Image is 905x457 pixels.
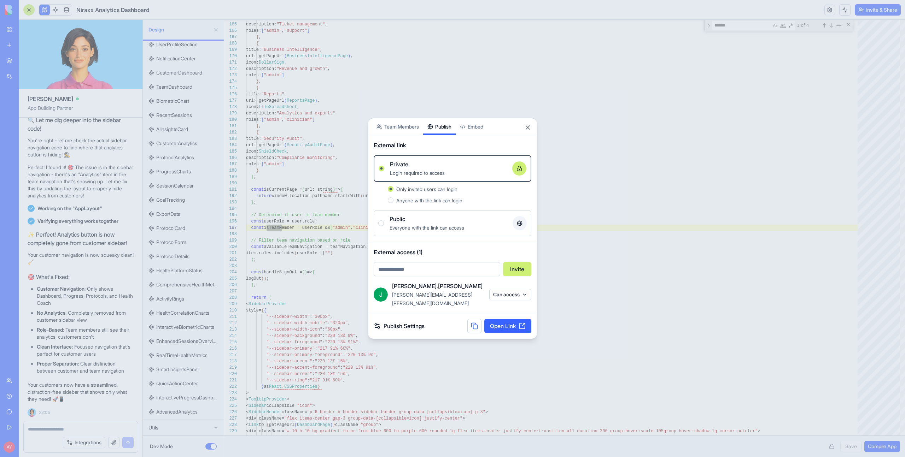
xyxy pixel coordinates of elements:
[503,262,531,276] button: Invite
[390,170,445,176] span: Login required to access
[396,186,457,192] span: Only invited users can login
[392,282,483,290] span: [PERSON_NAME].[PERSON_NAME]
[392,292,472,306] span: [PERSON_NAME][EMAIL_ADDRESS][PERSON_NAME][DOMAIN_NAME]
[388,197,393,203] button: Anyone with the link can login
[374,322,425,330] a: Publish Settings
[390,215,405,223] span: Public
[390,225,464,231] span: Everyone with the link can access
[484,319,531,333] a: Open Link
[390,160,408,168] span: Private
[456,118,487,135] button: Embed
[372,118,423,135] button: Team Members
[396,197,462,203] span: Anyone with the link can login
[423,118,456,135] button: Publish
[374,141,406,149] span: External link
[388,186,393,192] button: Only invited users can login
[378,220,384,226] button: PublicEveryone with the link can access
[374,287,388,302] span: J
[524,124,531,131] button: Close
[489,289,531,300] button: Can access
[374,248,531,256] span: External access (1)
[379,166,384,171] button: PrivateLogin required to access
